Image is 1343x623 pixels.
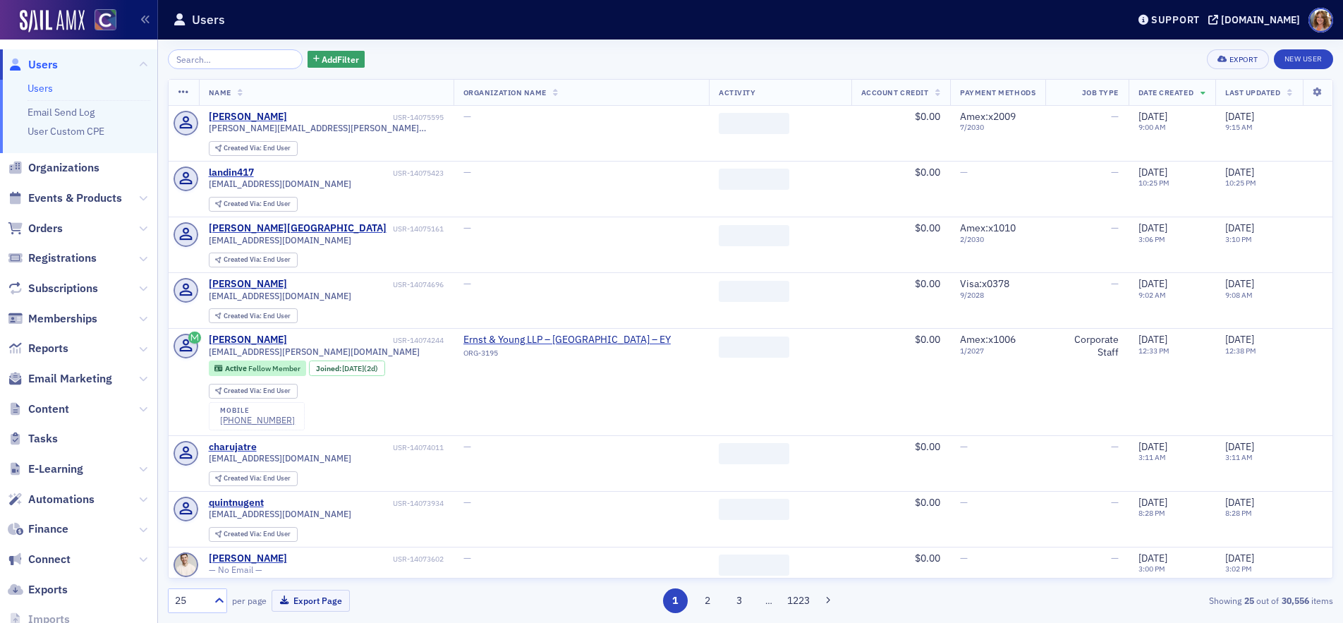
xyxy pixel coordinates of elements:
span: 1 / 2027 [960,346,1035,356]
span: ‌ [719,225,789,246]
span: [DATE] [1225,166,1254,179]
span: — [463,440,471,453]
a: Registrations [8,250,97,266]
span: [EMAIL_ADDRESS][DOMAIN_NAME] [209,179,351,189]
div: [PERSON_NAME] [209,552,287,565]
time: 10:25 PM [1225,178,1256,188]
span: [DATE] [1138,440,1167,453]
span: $0.00 [915,440,940,453]
span: — [960,440,968,453]
div: Active: Active: Fellow Member [209,361,307,376]
span: $0.00 [915,277,940,290]
time: 8:28 PM [1138,508,1165,518]
button: Export Page [272,590,350,612]
a: [PERSON_NAME] [209,334,287,346]
a: Orders [8,221,63,236]
span: [PERSON_NAME][EMAIL_ADDRESS][PERSON_NAME][DOMAIN_NAME] [209,123,444,133]
span: — [463,552,471,564]
span: — [463,166,471,179]
span: — [1111,222,1119,234]
a: Email Send Log [28,106,95,119]
span: Created Via : [224,386,263,395]
span: 9 / 2028 [960,291,1035,300]
span: Created Via : [224,199,263,208]
span: [DATE] [1225,333,1254,346]
span: $0.00 [915,222,940,234]
time: 9:00 AM [1138,122,1166,132]
span: — [960,166,968,179]
a: Connect [8,552,71,567]
button: AddFilter [308,51,365,68]
span: [EMAIL_ADDRESS][DOMAIN_NAME] [209,291,351,301]
div: End User [224,200,291,208]
a: SailAMX [20,10,85,32]
span: — [1111,496,1119,509]
div: USR-14075595 [289,113,444,122]
span: [DATE] [1138,552,1167,564]
span: [EMAIL_ADDRESS][PERSON_NAME][DOMAIN_NAME] [209,346,420,357]
a: User Custom CPE [28,125,104,138]
div: End User [224,145,291,152]
a: Users [8,57,58,73]
a: Content [8,401,69,417]
span: Organizations [28,160,99,176]
span: — [1111,552,1119,564]
div: [PHONE_NUMBER] [220,415,295,425]
span: ‌ [719,499,789,520]
span: … [759,594,779,607]
div: Joined: 2025-10-11 00:00:00 [309,361,385,376]
div: 25 [175,593,206,608]
span: $0.00 [915,496,940,509]
a: Organizations [8,160,99,176]
div: Created Via: End User [209,141,298,156]
span: Connect [28,552,71,567]
span: Users [28,57,58,73]
div: [DOMAIN_NAME] [1221,13,1300,26]
a: Users [28,82,53,95]
span: Organization Name [463,87,547,97]
button: 3 [727,588,752,613]
span: ‌ [719,169,789,190]
span: $0.00 [915,333,940,346]
time: 3:11 AM [1138,452,1166,462]
a: Events & Products [8,190,122,206]
span: — [1111,166,1119,179]
span: [DATE] [1138,277,1167,290]
div: USR-14073602 [289,555,444,564]
span: Tasks [28,431,58,447]
span: [EMAIL_ADDRESS][DOMAIN_NAME] [209,235,351,246]
time: 9:08 AM [1225,290,1253,300]
div: Export [1229,56,1258,63]
span: [DATE] [1225,496,1254,509]
div: [PERSON_NAME][GEOGRAPHIC_DATA] [209,222,387,235]
strong: 30,556 [1279,594,1311,607]
div: End User [224,475,291,483]
strong: 25 [1241,594,1256,607]
div: End User [224,313,291,320]
span: Automations [28,492,95,507]
span: — [1111,110,1119,123]
span: Fellow Member [248,363,300,373]
span: ‌ [719,281,789,302]
div: Created Via: End User [209,384,298,399]
time: 9:15 AM [1225,122,1253,132]
div: End User [224,531,291,538]
a: Active Fellow Member [214,364,300,373]
span: — [463,277,471,290]
span: Active [225,363,248,373]
div: Support [1151,13,1200,26]
button: 2 [695,588,719,613]
a: View Homepage [85,9,116,33]
div: Created Via: End User [209,253,298,267]
div: Created Via: End User [209,197,298,212]
a: Ernst & Young LLP – [GEOGRAPHIC_DATA] – EY [463,334,671,346]
span: [EMAIL_ADDRESS][DOMAIN_NAME] [209,453,351,464]
span: Orders [28,221,63,236]
h1: Users [192,11,225,28]
span: Ernst & Young LLP – Denver – EY [463,334,671,346]
time: 3:02 PM [1225,564,1252,574]
span: [EMAIL_ADDRESS][DOMAIN_NAME] [209,509,351,519]
a: charujatre [209,441,257,454]
span: Job Type [1082,87,1119,97]
span: Created Via : [224,143,263,152]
